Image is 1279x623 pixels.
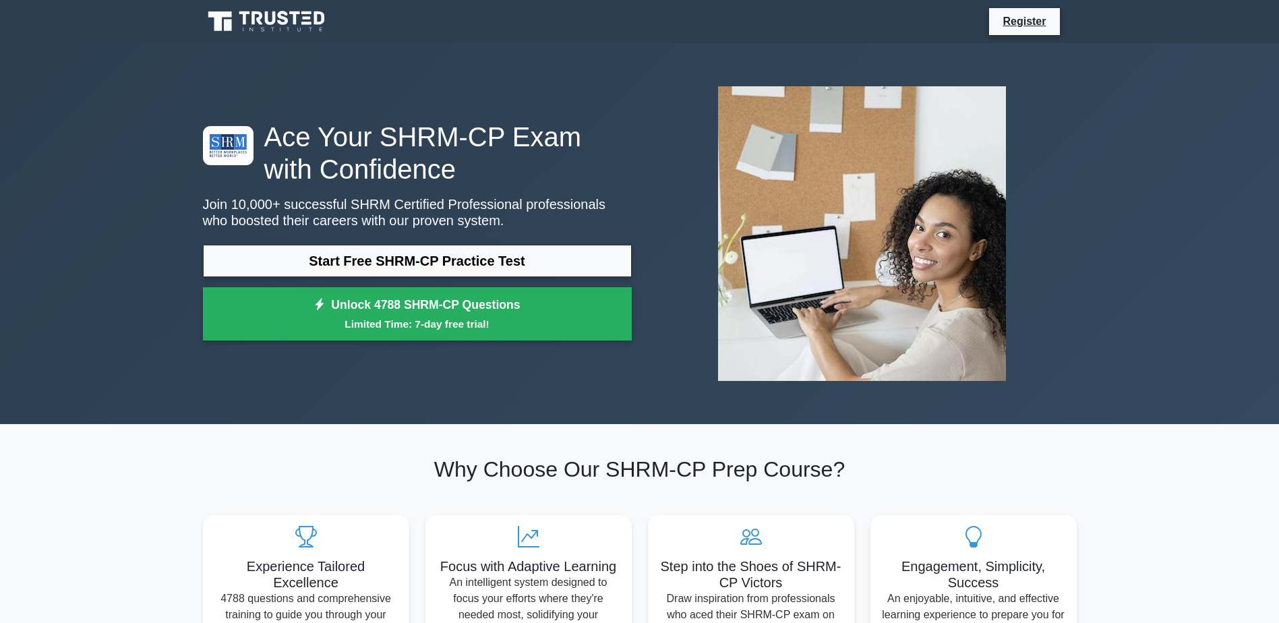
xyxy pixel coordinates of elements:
[659,558,843,591] h5: Step into the Shoes of SHRM-CP Victors
[994,13,1054,30] a: Register
[214,558,398,591] h5: Experience Tailored Excellence
[203,196,632,229] p: Join 10,000+ successful SHRM Certified Professional professionals who boosted their careers with ...
[220,316,615,332] small: Limited Time: 7-day free trial!
[881,558,1066,591] h5: Engagement, Simplicity, Success
[436,558,621,574] h5: Focus with Adaptive Learning
[203,287,632,341] a: Unlock 4788 SHRM-CP QuestionsLimited Time: 7-day free trial!
[203,121,632,185] h1: Ace Your SHRM-CP Exam with Confidence
[203,245,632,277] a: Start Free SHRM-CP Practice Test
[203,456,1077,482] h2: Why Choose Our SHRM-CP Prep Course?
